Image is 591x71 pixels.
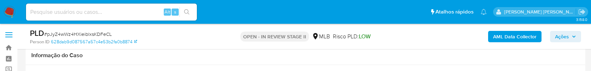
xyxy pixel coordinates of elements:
b: PLD [30,27,44,39]
button: AML Data Collector [488,31,542,42]
p: alessandra.barbosa@mercadopago.com [504,9,576,15]
div: MLB [312,33,330,40]
a: Sair [578,8,586,16]
span: Risco PLD: [333,33,371,40]
button: Ações [550,31,581,42]
span: s [174,9,176,15]
b: Person ID [30,39,49,45]
span: Ações [555,31,569,42]
span: # pJyZ4wWz4HXieiblxsKDFeCL [44,31,112,38]
button: search-icon [179,7,194,17]
a: Notificações [481,9,487,15]
b: AML Data Collector [493,31,537,42]
span: LOW [359,32,371,40]
a: 628dab9d087567a57c4e53b2fa0b8874 [51,39,137,45]
p: OPEN - IN REVIEW STAGE II [240,32,309,42]
span: Alt [164,9,170,15]
span: Atalhos rápidos [435,8,474,16]
input: Pesquise usuários ou casos... [26,7,197,17]
h1: Informação do Caso [31,52,580,59]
